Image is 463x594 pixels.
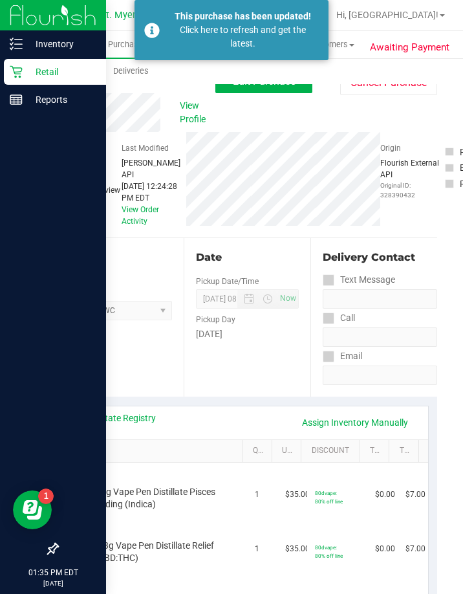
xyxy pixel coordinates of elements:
label: Text Message [323,270,395,289]
iframe: Resource center unread badge [38,489,54,504]
a: View Order Activity [122,205,159,226]
a: SKU [76,446,237,456]
span: 80dvape: 80% off line [315,490,343,505]
inline-svg: Inventory [10,38,23,50]
label: Origin [380,142,401,154]
span: $35.00 [285,489,310,501]
span: Deliveries [96,65,166,77]
p: 01:35 PM EDT [6,567,100,578]
a: Discount [312,446,355,456]
a: View State Registry [78,412,156,424]
span: Purchases [31,39,231,50]
input: Format: (999) 999-9999 [323,289,437,309]
a: Tax [370,446,384,456]
iframe: Resource center [13,490,52,529]
span: 80dvape: 80% off line [315,544,343,559]
inline-svg: Retail [10,65,23,78]
p: Retail [23,64,100,80]
div: Click here to refresh and get the latest. [167,23,319,50]
span: $7.00 [405,543,425,555]
div: Flourish External API [380,157,445,200]
a: Customers [231,31,432,58]
label: Email [323,347,362,366]
input: Format: (999) 999-9999 [323,327,437,347]
label: Pickup Day [196,314,235,325]
a: Unit Price [282,446,296,456]
label: Last Modified [122,142,169,154]
p: Inventory [23,36,100,52]
p: Reports [23,92,100,107]
div: This purchase has been updated! [167,10,319,23]
div: [PERSON_NAME] API [122,157,186,181]
label: Pickup Date/Time [196,276,259,287]
span: $0.00 [375,489,395,501]
span: 1 [255,543,259,555]
inline-svg: Reports [10,93,23,106]
div: Delivery Contact [323,250,437,265]
a: Purchases [31,31,231,58]
div: [DATE] 12:24:28 PM EDT [122,181,186,204]
p: [DATE] [6,578,100,588]
div: [DATE] [196,327,299,341]
span: FT 0.3g Vape Pen Distillate Pisces Ascending (Indica) [81,486,230,511]
span: $7.00 [405,489,425,501]
span: Ft. Myers WC [101,10,157,21]
p: Original ID: 328390432 [380,181,445,200]
a: Assign Inventory Manually [294,412,416,434]
a: Deliveries [31,58,231,85]
div: Location [57,250,172,265]
span: Hi, [GEOGRAPHIC_DATA]! [336,10,438,20]
div: Date [196,250,299,265]
span: SW 0.3g Vape Pen Distillate Relief (1:9 CBD:THC) [81,540,230,564]
span: Awaiting Payment [370,40,449,55]
span: View Profile [180,99,215,126]
span: $35.00 [285,543,310,555]
label: Call [323,309,355,327]
a: Total [400,446,414,456]
span: 1 [255,489,259,501]
a: Quantity [253,446,267,456]
span: Customers [232,39,431,50]
span: $0.00 [375,543,395,555]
